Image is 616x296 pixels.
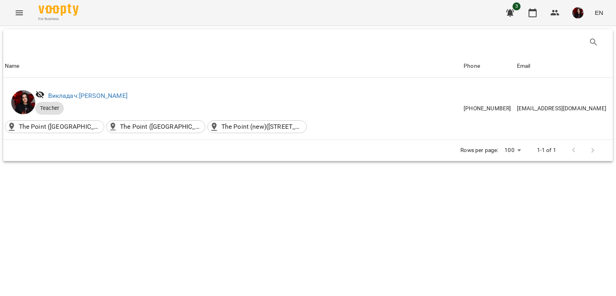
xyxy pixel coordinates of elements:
button: EN [592,5,606,20]
div: Sort [464,61,480,71]
td: [EMAIL_ADDRESS][DOMAIN_NAME] [515,78,613,140]
span: 3 [513,2,521,10]
p: The Point (new)([STREET_ADDRESS][PERSON_NAME] [221,122,302,132]
div: Sort [517,61,531,71]
div: Sort [5,61,20,71]
img: 11eefa85f2c1bcf485bdfce11c545767.jpg [572,7,584,18]
div: 100 [501,144,524,156]
a: Викладач:[PERSON_NAME] [48,92,128,99]
span: Teacher [35,105,64,112]
span: EN [595,8,603,17]
span: Name [5,61,460,71]
p: 1-1 of 1 [537,146,556,154]
p: Rows per page: [460,146,498,154]
p: The Point ([GEOGRAPHIC_DATA])([STREET_ADDRESS] [120,122,200,132]
div: The Point (Донцова)(вулиця Тургенівська, 50а, Ірпінь, Київська область, Україна) [106,120,206,133]
div: The Point (new)(вулиця Матвія Донцова, 50б, Ірпінь, Київська область, Україна, 08200) [207,120,307,133]
span: Phone [464,61,514,71]
img: Левчук Діана Олександрівна [11,90,35,114]
div: Name [5,61,20,71]
div: Phone [464,61,480,71]
button: Search [584,32,603,52]
td: [PHONE_NUMBER] [462,78,515,140]
div: Table Toolbar [3,29,613,55]
div: Email [517,61,531,71]
span: For Business [38,16,79,22]
p: The Point ([GEOGRAPHIC_DATA])([STREET_ADDRESS][PERSON_NAME] [19,122,99,132]
button: Menu [10,3,29,22]
img: Voopty Logo [38,4,79,16]
span: Email [517,61,611,71]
